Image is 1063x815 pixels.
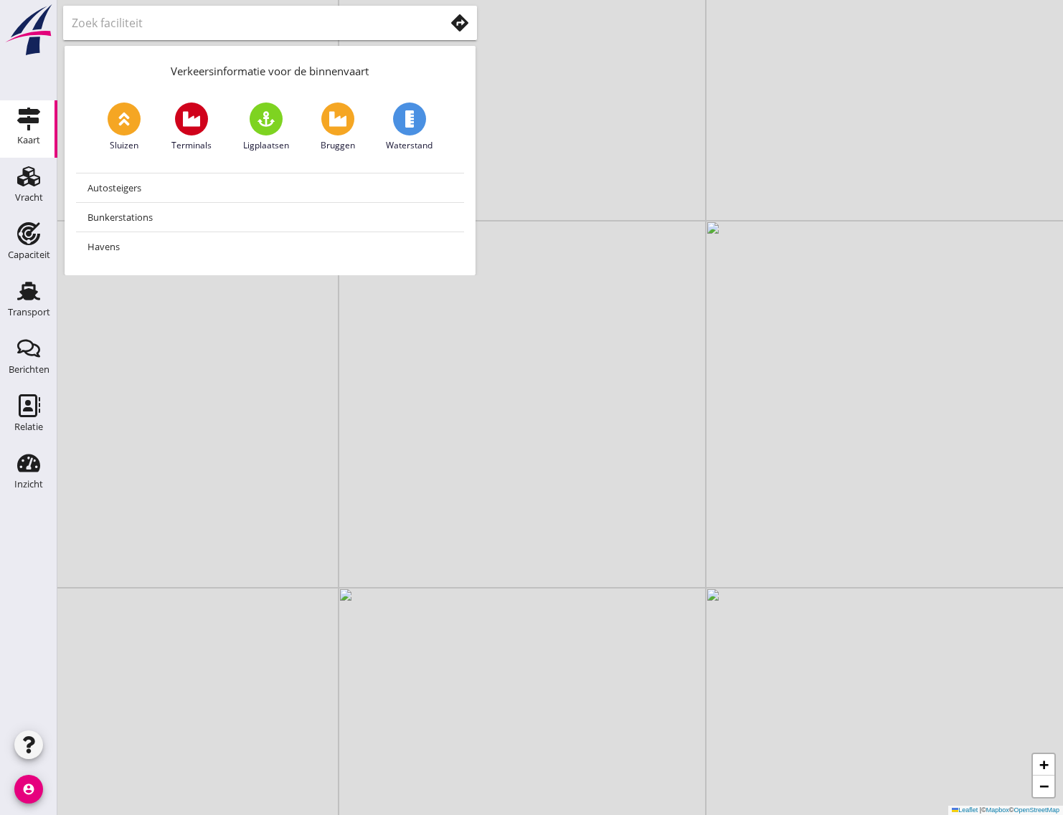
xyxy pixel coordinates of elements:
[72,11,425,34] input: Zoek faciliteit
[986,806,1009,814] a: Mapbox
[15,193,43,202] div: Vracht
[110,139,138,152] span: Sluizen
[8,250,50,259] div: Capaciteit
[171,139,212,152] span: Terminals
[8,308,50,317] div: Transport
[1014,806,1059,814] a: OpenStreetMap
[14,422,43,432] div: Relatie
[88,179,453,196] div: Autosteigers
[1033,754,1054,776] a: Zoom in
[88,209,453,226] div: Bunkerstations
[108,103,141,152] a: Sluizen
[243,103,289,152] a: Ligplaatsen
[386,139,433,152] span: Waterstand
[980,806,981,814] span: |
[386,103,433,152] a: Waterstand
[88,238,453,255] div: Havens
[3,4,55,57] img: logo-small.a267ee39.svg
[243,139,289,152] span: Ligplaatsen
[321,139,355,152] span: Bruggen
[14,480,43,489] div: Inzicht
[952,806,978,814] a: Leaflet
[14,775,43,804] i: account_circle
[1033,776,1054,797] a: Zoom out
[171,103,212,152] a: Terminals
[321,103,355,152] a: Bruggen
[1039,777,1049,795] span: −
[1039,756,1049,773] span: +
[65,46,476,91] div: Verkeersinformatie voor de binnenvaart
[948,806,1063,815] div: © ©
[17,135,40,145] div: Kaart
[9,365,49,374] div: Berichten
